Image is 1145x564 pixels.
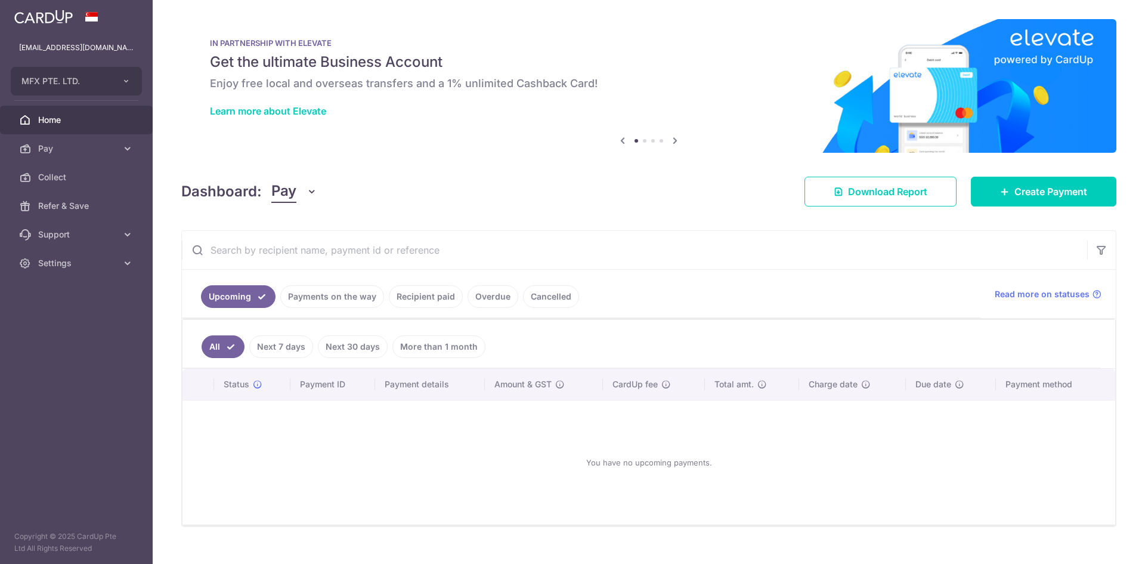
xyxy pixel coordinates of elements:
[210,38,1088,48] p: IN PARTNERSHIP WITH ELEVATE
[21,75,110,87] span: MFX PTE. LTD.
[38,171,117,183] span: Collect
[38,257,117,269] span: Settings
[38,114,117,126] span: Home
[523,285,579,308] a: Cancelled
[995,288,1090,300] span: Read more on statuses
[38,143,117,155] span: Pay
[290,369,375,400] th: Payment ID
[612,378,658,390] span: CardUp fee
[182,231,1087,269] input: Search by recipient name, payment id or reference
[202,335,245,358] a: All
[318,335,388,358] a: Next 30 days
[375,369,485,400] th: Payment details
[210,76,1088,91] h6: Enjoy free local and overseas transfers and a 1% unlimited Cashback Card!
[494,378,552,390] span: Amount & GST
[197,410,1101,515] div: You have no upcoming payments.
[210,105,326,117] a: Learn more about Elevate
[915,378,951,390] span: Due date
[809,378,858,390] span: Charge date
[995,288,1101,300] a: Read more on statuses
[38,200,117,212] span: Refer & Save
[210,53,1088,72] h5: Get the ultimate Business Account
[181,19,1116,153] img: Renovation banner
[201,285,276,308] a: Upcoming
[996,369,1115,400] th: Payment method
[14,10,73,24] img: CardUp
[392,335,485,358] a: More than 1 month
[389,285,463,308] a: Recipient paid
[224,378,249,390] span: Status
[280,285,384,308] a: Payments on the way
[714,378,754,390] span: Total amt.
[11,67,142,95] button: MFX PTE. LTD.
[848,184,927,199] span: Download Report
[38,229,117,241] span: Support
[971,177,1116,207] a: Create Payment
[1014,184,1087,199] span: Create Payment
[804,177,957,207] a: Download Report
[249,335,313,358] a: Next 7 days
[271,180,296,203] span: Pay
[1071,528,1133,558] iframe: 打开一个小组件，您可以在其中找到更多信息
[271,180,317,203] button: Pay
[181,181,262,202] h4: Dashboard:
[468,285,518,308] a: Overdue
[19,42,134,54] p: [EMAIL_ADDRESS][DOMAIN_NAME]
